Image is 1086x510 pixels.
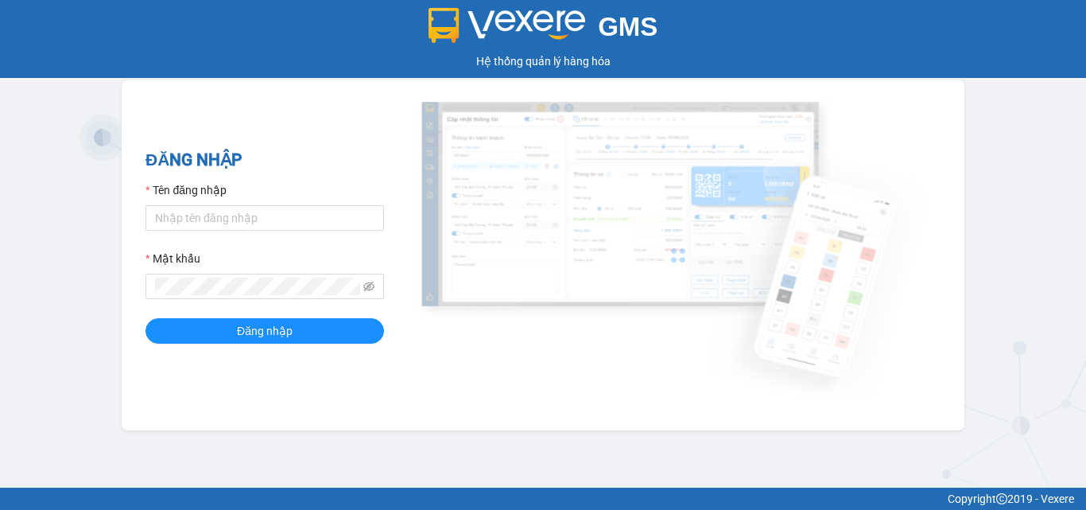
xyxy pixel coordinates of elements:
[145,250,200,267] label: Mật khẩu
[429,24,658,37] a: GMS
[145,205,384,231] input: Tên đăng nhập
[996,493,1007,504] span: copyright
[4,53,1082,70] div: Hệ thống quản lý hàng hóa
[363,281,374,292] span: eye-invisible
[12,490,1074,508] div: Copyright 2019 - Vexere
[145,147,384,173] h2: ĐĂNG NHẬP
[155,278,360,295] input: Mật khẩu
[598,12,657,41] span: GMS
[145,181,227,199] label: Tên đăng nhập
[237,322,293,340] span: Đăng nhập
[429,8,586,43] img: logo 2
[145,318,384,344] button: Đăng nhập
